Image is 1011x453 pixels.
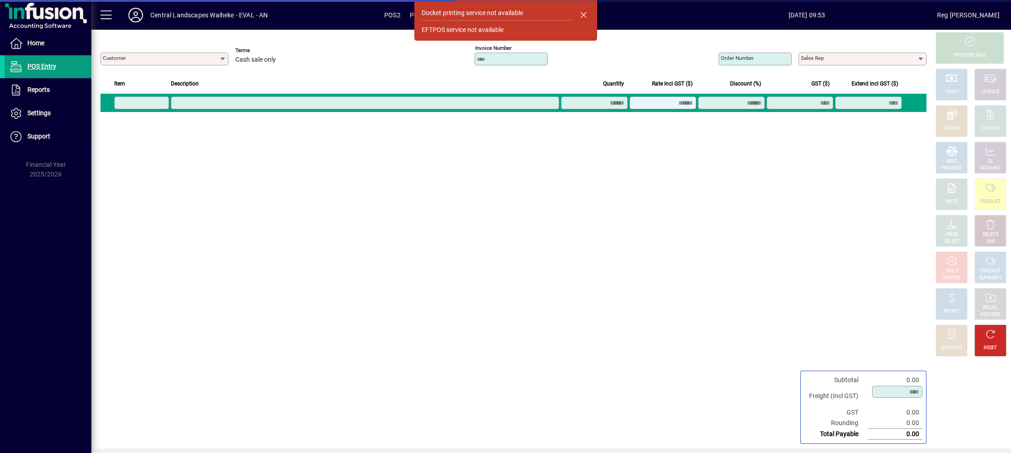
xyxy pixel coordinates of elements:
span: Terms [235,48,290,53]
div: RECALL [983,304,999,311]
div: ACCOUNT [980,165,1001,172]
div: PRICE [946,231,958,238]
div: GL [988,158,994,165]
a: Reports [5,79,91,101]
a: Settings [5,102,91,125]
div: PROFIT [944,308,959,315]
div: CHEQUE [982,89,999,96]
div: Reg [PERSON_NAME] [937,8,1000,22]
div: CHARGE [982,125,1000,132]
span: Item [114,79,125,89]
mat-label: Customer [103,55,126,61]
mat-label: Sales rep [801,55,824,61]
div: EFTPOS [943,125,960,132]
span: Extend incl GST ($) [852,79,898,89]
mat-label: Order number [721,55,754,61]
span: Home [27,39,44,47]
div: Central Landscapes Waiheke - EVAL - AN [150,8,268,22]
span: Support [27,133,50,140]
div: INVOICE [943,275,960,282]
td: Total Payable [805,429,868,440]
span: Discount (%) [730,79,761,89]
td: Rounding [805,418,868,429]
mat-label: Invoice number [475,45,512,51]
td: 0.00 [868,429,922,440]
span: Rate incl GST ($) [652,79,693,89]
div: NOTE [946,198,958,205]
td: GST [805,407,868,418]
div: PROCESS SALE [954,52,986,59]
span: Cash sale only [235,56,276,64]
div: LINE [986,238,995,245]
td: 0.00 [868,407,922,418]
div: MISC [946,158,957,165]
span: POS Entry [27,63,56,70]
div: DELETE [983,231,998,238]
a: Home [5,32,91,55]
div: RESET [984,345,997,352]
div: INVOICES [980,311,1000,318]
div: EFTPOS service not available [422,25,503,35]
span: Quantity [603,79,624,89]
span: GST ($) [811,79,830,89]
div: PRODUCT [980,198,1000,205]
button: Profile [121,7,150,23]
div: PRODUCT [941,165,962,172]
span: POS2 [410,8,426,22]
div: PRODUCT [980,268,1000,275]
div: HOLD [946,268,958,275]
span: POS2 [384,8,401,22]
span: [DATE] 09:53 [677,8,937,22]
div: CASH [946,89,958,96]
span: Settings [27,109,51,117]
td: Freight (Incl GST) [805,385,868,407]
td: Subtotal [805,375,868,385]
div: SUMMARY [979,275,1002,282]
td: 0.00 [868,375,922,385]
td: 0.00 [868,418,922,429]
div: SELECT [944,238,960,245]
a: Support [5,125,91,148]
div: DISCOUNT [941,345,963,352]
span: Reports [27,86,50,93]
span: Description [171,79,199,89]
